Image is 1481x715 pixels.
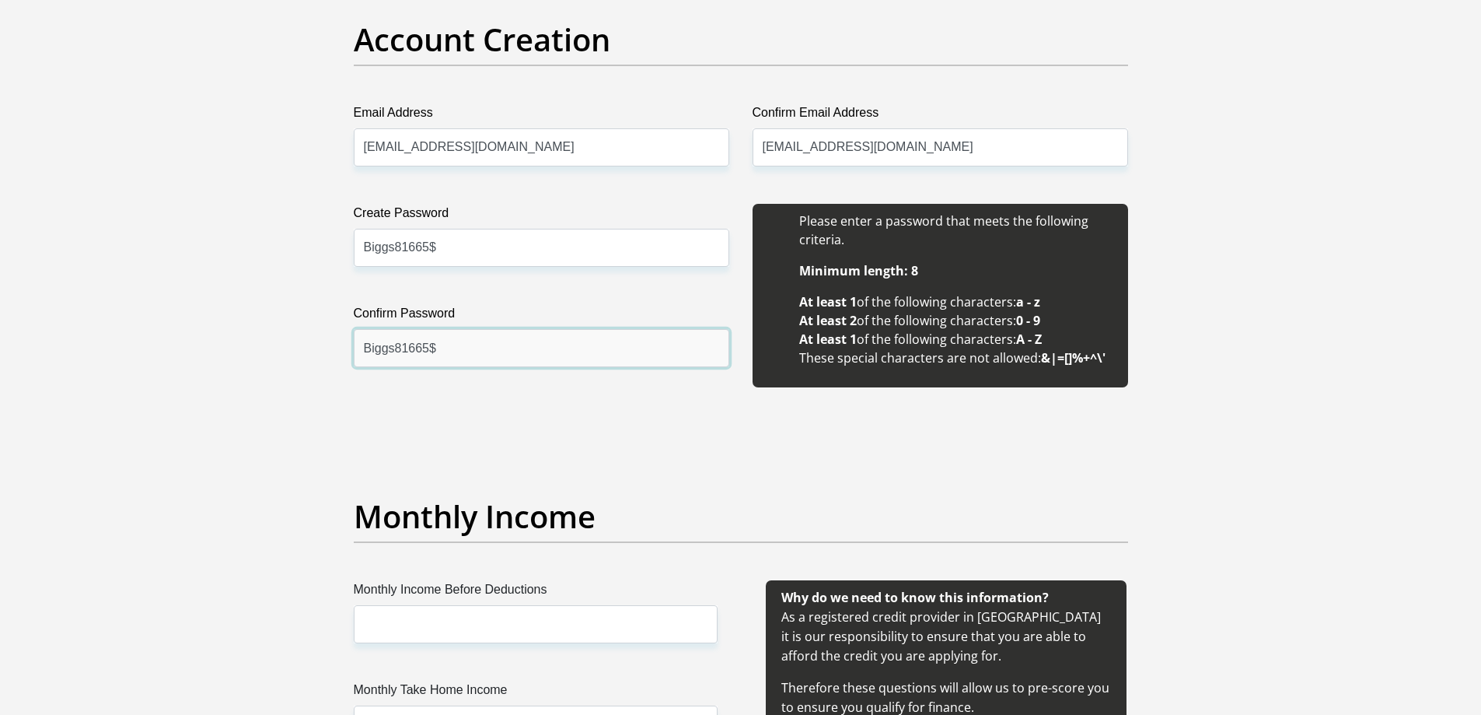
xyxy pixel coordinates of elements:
[354,204,729,229] label: Create Password
[799,330,1112,349] li: of the following characters:
[753,103,1128,128] label: Confirm Email Address
[1041,349,1106,366] b: &|=[]%+^\'
[1016,331,1042,348] b: A - Z
[799,293,1112,311] li: of the following characters:
[799,312,857,329] b: At least 2
[799,293,857,310] b: At least 1
[354,498,1128,535] h2: Monthly Income
[1016,293,1040,310] b: a - z
[354,681,718,706] label: Monthly Take Home Income
[354,329,729,367] input: Confirm Password
[799,311,1112,330] li: of the following characters:
[753,128,1128,166] input: Confirm Email Address
[799,262,918,279] b: Minimum length: 8
[354,128,729,166] input: Email Address
[781,589,1049,606] b: Why do we need to know this information?
[354,21,1128,58] h2: Account Creation
[354,304,729,329] label: Confirm Password
[799,212,1112,249] li: Please enter a password that meets the following criteria.
[799,349,1112,367] li: These special characters are not allowed:
[799,331,857,348] b: At least 1
[354,580,718,605] label: Monthly Income Before Deductions
[1016,312,1040,329] b: 0 - 9
[354,229,729,267] input: Create Password
[354,103,729,128] label: Email Address
[354,605,718,643] input: Monthly Income Before Deductions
